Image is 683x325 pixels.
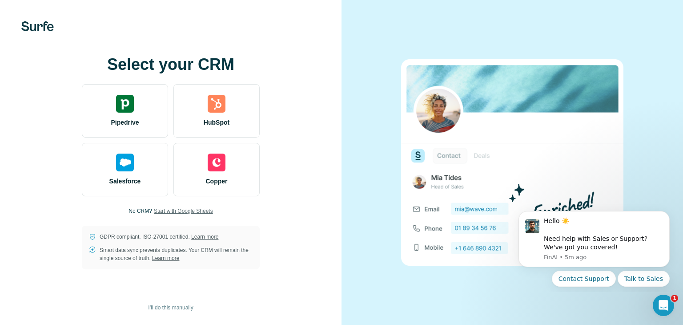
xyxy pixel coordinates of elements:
[505,203,683,292] iframe: Intercom notifications message
[152,255,179,261] a: Learn more
[142,301,199,314] button: I’ll do this manually
[111,118,139,127] span: Pipedrive
[100,233,218,241] p: GDPR compliant. ISO-27001 certified.
[671,295,678,302] span: 1
[116,154,134,171] img: salesforce's logo
[208,154,225,171] img: copper's logo
[82,56,260,73] h1: Select your CRM
[204,118,229,127] span: HubSpot
[154,207,213,215] button: Start with Google Sheets
[208,95,225,113] img: hubspot's logo
[129,207,152,215] p: No CRM?
[109,177,141,186] span: Salesforce
[100,246,253,262] p: Smart data sync prevents duplicates. Your CRM will remain the single source of truth.
[206,177,228,186] span: Copper
[191,234,218,240] a: Learn more
[21,21,54,31] img: Surfe's logo
[653,295,674,316] iframe: Intercom live chat
[148,304,193,312] span: I’ll do this manually
[116,95,134,113] img: pipedrive's logo
[401,59,623,265] img: none image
